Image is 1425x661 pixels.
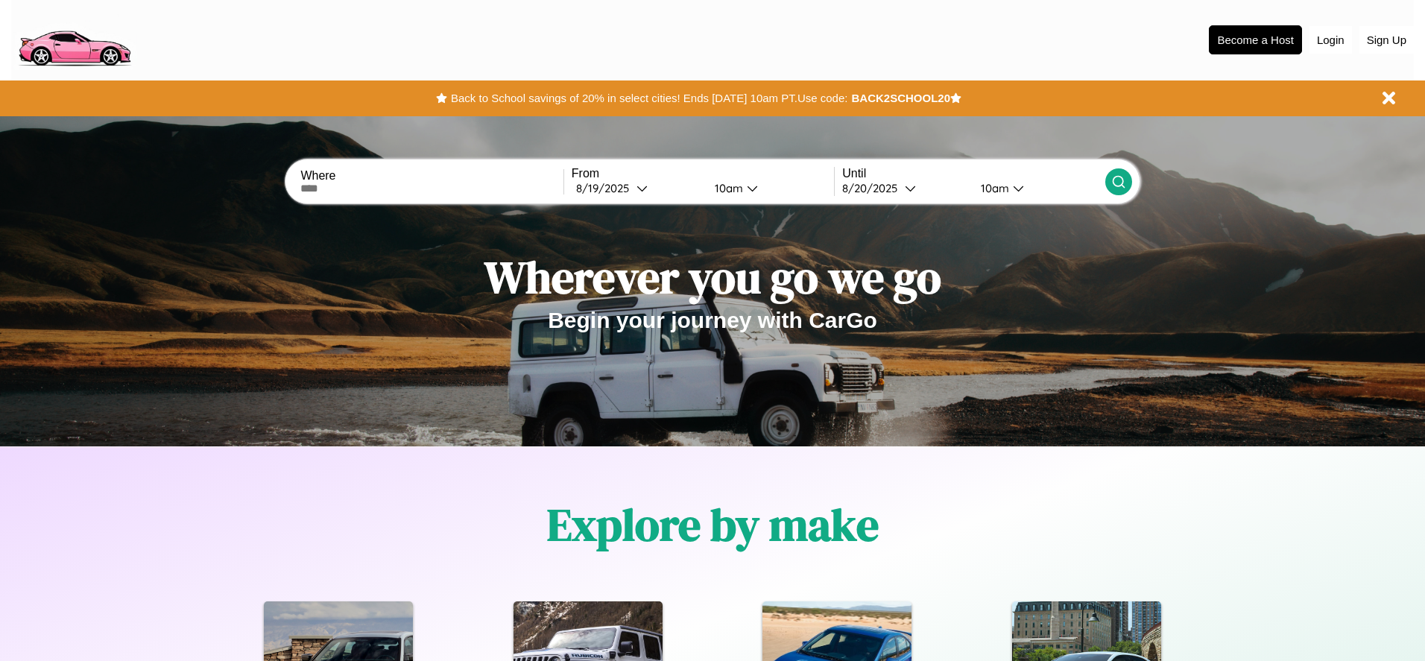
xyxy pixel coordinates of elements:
b: BACK2SCHOOL20 [851,92,950,104]
button: 10am [969,180,1105,196]
button: Become a Host [1209,25,1302,54]
label: From [572,167,834,180]
img: logo [11,7,137,70]
button: 8/19/2025 [572,180,703,196]
h1: Explore by make [547,494,879,555]
button: Sign Up [1359,26,1414,54]
button: Login [1309,26,1352,54]
div: 10am [973,181,1013,195]
div: 8 / 19 / 2025 [576,181,636,195]
button: 10am [703,180,834,196]
label: Where [300,169,563,183]
button: Back to School savings of 20% in select cities! Ends [DATE] 10am PT.Use code: [447,88,851,109]
label: Until [842,167,1105,180]
div: 10am [707,181,747,195]
div: 8 / 20 / 2025 [842,181,905,195]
